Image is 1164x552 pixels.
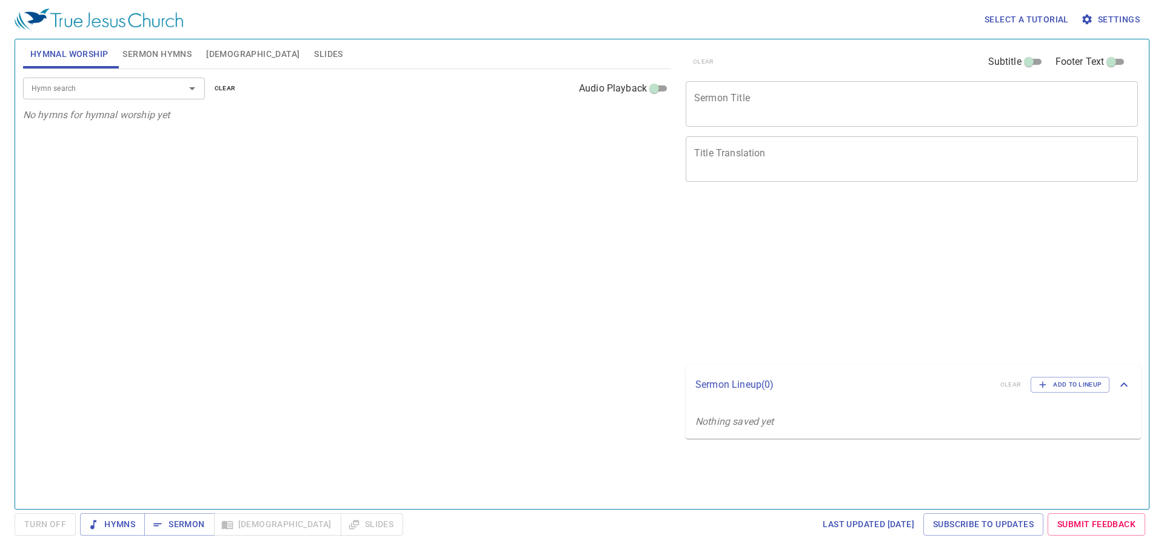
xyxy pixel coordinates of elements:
[122,47,192,62] span: Sermon Hymns
[1048,513,1145,536] a: Submit Feedback
[823,517,914,532] span: Last updated [DATE]
[988,55,1022,69] span: Subtitle
[579,81,647,96] span: Audio Playback
[1031,377,1109,393] button: Add to Lineup
[681,195,1049,360] iframe: from-child
[980,8,1074,31] button: Select a tutorial
[818,513,919,536] a: Last updated [DATE]
[686,365,1141,405] div: Sermon Lineup(0)clearAdd to Lineup
[30,47,109,62] span: Hymnal Worship
[695,416,774,427] i: Nothing saved yet
[695,377,991,392] p: Sermon Lineup ( 0 )
[314,47,343,62] span: Slides
[1083,12,1140,27] span: Settings
[933,517,1034,532] span: Subscribe to Updates
[144,513,214,536] button: Sermon
[15,8,183,30] img: True Jesus Church
[206,47,299,62] span: [DEMOGRAPHIC_DATA]
[1039,379,1102,390] span: Add to Lineup
[1079,8,1145,31] button: Settings
[90,517,135,532] span: Hymns
[154,517,204,532] span: Sermon
[215,83,236,94] span: clear
[80,513,145,536] button: Hymns
[184,80,201,97] button: Open
[923,513,1043,536] a: Subscribe to Updates
[1055,55,1105,69] span: Footer Text
[1057,517,1136,532] span: Submit Feedback
[207,81,243,96] button: clear
[985,12,1069,27] span: Select a tutorial
[23,109,170,121] i: No hymns for hymnal worship yet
